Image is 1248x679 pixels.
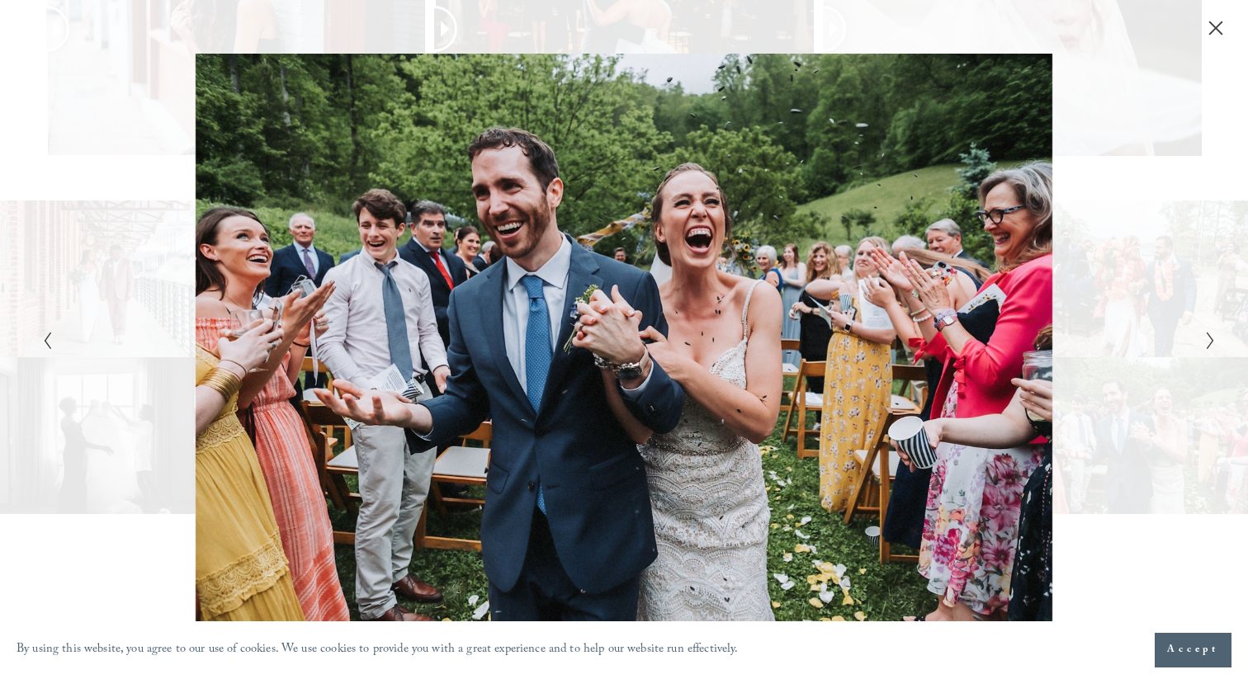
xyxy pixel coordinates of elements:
[1200,330,1211,350] button: Next Slide
[37,330,48,350] button: Previous Slide
[1203,19,1229,37] button: Close
[1155,633,1231,667] button: Accept
[17,639,739,662] p: By using this website, you agree to our use of cookies. We use cookies to provide you with a grea...
[1167,642,1219,658] span: Accept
